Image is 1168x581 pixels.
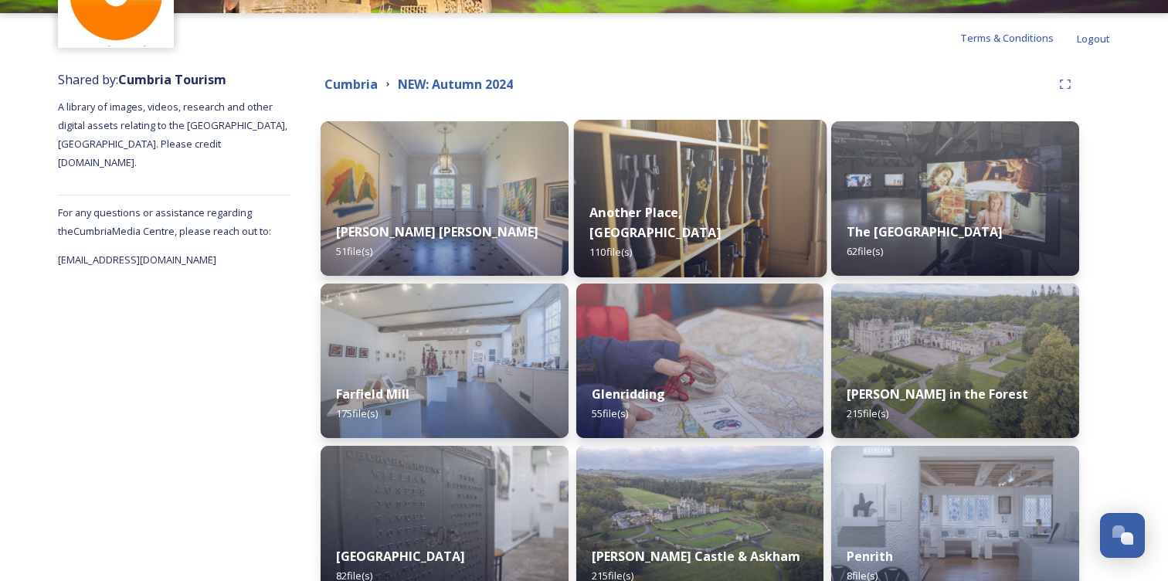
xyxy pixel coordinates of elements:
[960,29,1077,47] a: Terms & Conditions
[847,406,888,420] span: 215 file(s)
[592,406,628,420] span: 55 file(s)
[573,120,826,277] img: abd37a41-a6a9-4af6-8057-503e395677e6.jpg
[1100,513,1145,558] button: Open Chat
[589,204,721,241] strong: Another Place, [GEOGRAPHIC_DATA]
[592,548,800,565] strong: [PERSON_NAME] Castle & Askham
[847,548,893,565] strong: Penrith
[324,76,378,93] strong: Cumbria
[58,100,290,169] span: A library of images, videos, research and other digital assets relating to the [GEOGRAPHIC_DATA],...
[589,245,632,259] span: 110 file(s)
[321,121,569,276] img: 12a40dc2-72e0-4780-80d1-b4f9dee1b7d6.jpg
[592,386,665,403] strong: Glenridding
[58,71,226,88] span: Shared by:
[847,244,883,258] span: 62 file(s)
[58,206,271,238] span: For any questions or assistance regarding the Cumbria Media Centre, please reach out to:
[398,76,513,93] strong: NEW: Autumn 2024
[576,284,824,438] img: dc4f916b-a263-4b6a-aa79-4acc9466507f.jpg
[847,223,1003,240] strong: The [GEOGRAPHIC_DATA]
[58,253,216,267] span: [EMAIL_ADDRESS][DOMAIN_NAME]
[336,386,409,403] strong: Farfield Mill
[336,548,465,565] strong: [GEOGRAPHIC_DATA]
[831,121,1079,276] img: 4b633036-457d-4ed6-8ee8-808b62679250.jpg
[1077,32,1110,46] span: Logout
[336,223,538,240] strong: [PERSON_NAME] [PERSON_NAME]
[336,244,372,258] span: 51 file(s)
[321,284,569,438] img: 8b080029-895a-4090-9e95-34d1698f4a97.jpg
[118,71,226,88] strong: Cumbria Tourism
[847,386,1028,403] strong: [PERSON_NAME] in the Forest
[336,406,378,420] span: 175 file(s)
[960,31,1054,45] span: Terms & Conditions
[831,284,1079,438] img: 165e43d0-e4ed-4899-ab17-66c73add73b9.jpg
